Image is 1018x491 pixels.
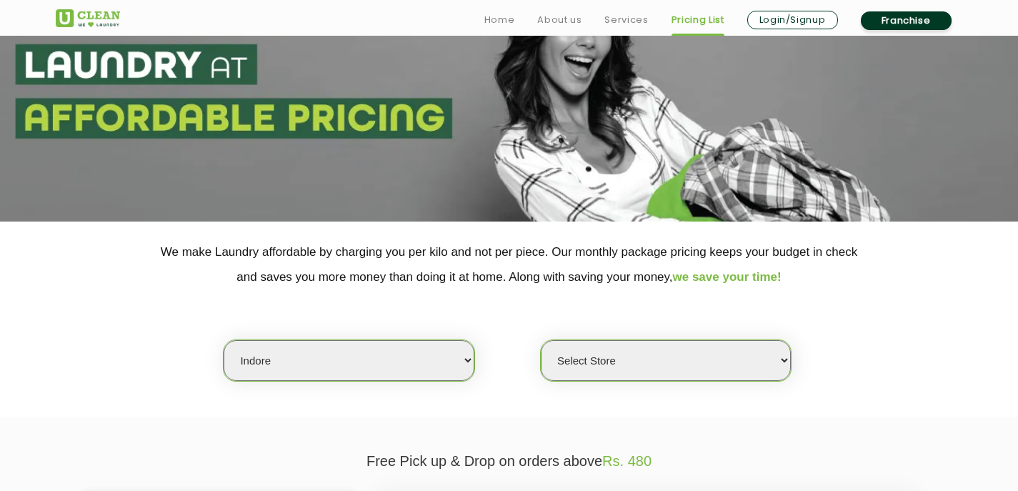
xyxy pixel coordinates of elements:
p: Free Pick up & Drop on orders above [56,453,963,470]
a: About us [537,11,582,29]
a: Services [604,11,648,29]
a: Franchise [861,11,952,30]
a: Login/Signup [747,11,838,29]
a: Home [484,11,515,29]
span: we save your time! [673,270,782,284]
a: Pricing List [672,11,724,29]
img: UClean Laundry and Dry Cleaning [56,9,120,27]
p: We make Laundry affordable by charging you per kilo and not per piece. Our monthly package pricin... [56,239,963,289]
span: Rs. 480 [602,453,652,469]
